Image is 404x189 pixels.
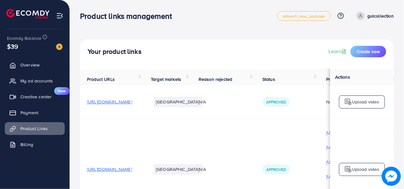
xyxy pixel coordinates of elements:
span: Payment [20,109,38,116]
h3: Product links management [80,11,177,21]
span: Creative center [20,94,52,100]
a: Learn [328,48,348,55]
span: Billing [20,141,33,148]
a: My ad accounts [5,74,65,87]
li: [GEOGRAPHIC_DATA] [153,164,202,174]
span: Ecomdy Balance [7,35,41,41]
span: Approved [266,167,286,172]
p: Upload video [352,165,379,173]
span: adreach_new_package [283,14,325,18]
li: [GEOGRAPHIC_DATA] [153,97,202,107]
span: Create new [357,48,380,55]
span: Target markets [151,76,181,82]
a: gulcollection [354,12,394,20]
a: Overview [5,59,65,71]
span: Overview [20,62,40,68]
p: Upload video [352,98,379,106]
p: gulcollection [367,12,394,20]
h4: Your product links [88,48,142,56]
img: image [382,167,400,185]
a: Payment [5,106,65,119]
img: image [56,44,62,50]
span: Product URLs [87,76,115,82]
span: N/A [199,166,206,172]
img: menu [56,12,63,19]
button: Create new [350,46,386,57]
img: logo [344,165,352,173]
span: [URL][DOMAIN_NAME] [87,166,132,172]
img: logo [344,98,352,106]
span: $39 [7,42,18,51]
span: Product Links [20,125,48,132]
span: Reason rejected [199,76,232,82]
a: Billing [5,138,65,151]
span: Approved [266,99,286,105]
span: My ad accounts [20,78,53,84]
a: Product Links [5,122,65,135]
span: N/A [199,99,206,105]
img: logo [6,9,49,19]
span: Actions [335,74,350,80]
span: Status [262,76,275,82]
a: Creative centerNew [5,90,65,103]
span: New [54,87,70,95]
span: [URL][DOMAIN_NAME] [87,99,132,105]
a: adreach_new_package [277,11,331,21]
